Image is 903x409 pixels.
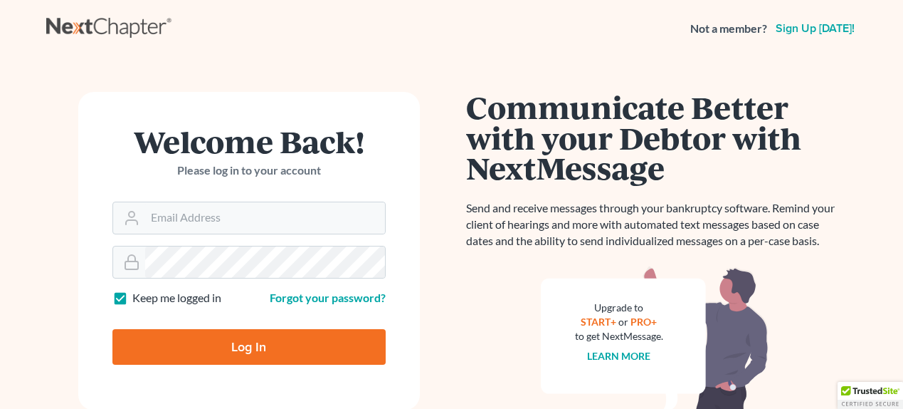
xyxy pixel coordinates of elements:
[575,301,663,315] div: Upgrade to
[838,382,903,409] div: TrustedSite Certified
[132,290,221,306] label: Keep me logged in
[575,329,663,343] div: to get NextMessage.
[630,316,657,328] a: PRO+
[270,291,386,304] a: Forgot your password?
[581,316,616,328] a: START+
[112,162,386,179] p: Please log in to your account
[112,126,386,157] h1: Welcome Back!
[773,23,857,34] a: Sign up [DATE]!
[145,202,385,234] input: Email Address
[618,316,628,328] span: or
[690,21,767,37] strong: Not a member?
[587,350,650,362] a: Learn more
[466,200,843,249] p: Send and receive messages through your bankruptcy software. Remind your client of hearings and mo...
[466,92,843,183] h1: Communicate Better with your Debtor with NextMessage
[112,329,386,365] input: Log In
